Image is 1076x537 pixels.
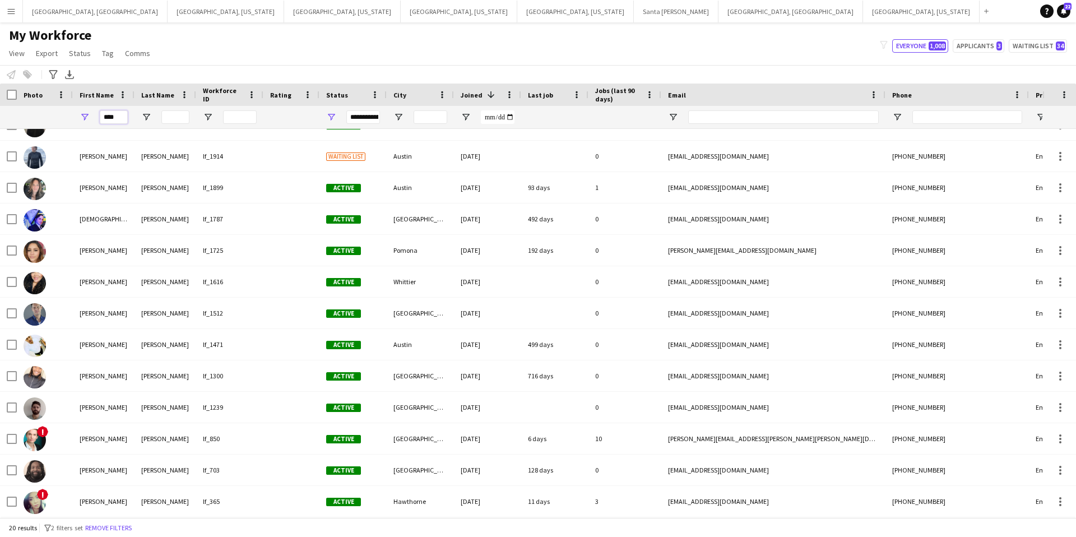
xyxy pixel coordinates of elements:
[80,91,114,99] span: First Name
[401,1,517,22] button: [GEOGRAPHIC_DATA], [US_STATE]
[528,91,553,99] span: Last job
[661,141,885,172] div: [EMAIL_ADDRESS][DOMAIN_NAME]
[863,1,980,22] button: [GEOGRAPHIC_DATA], [US_STATE]
[661,235,885,266] div: [PERSON_NAME][EMAIL_ADDRESS][DOMAIN_NAME]
[37,489,48,500] span: !
[892,112,902,122] button: Open Filter Menu
[196,172,263,203] div: lf_1899
[454,203,521,234] div: [DATE]
[454,423,521,454] div: [DATE]
[521,172,588,203] div: 93 days
[64,46,95,61] a: Status
[454,392,521,423] div: [DATE]
[196,329,263,360] div: lf_1471
[1036,91,1058,99] span: Profile
[134,360,196,391] div: [PERSON_NAME]
[134,423,196,454] div: [PERSON_NAME]
[326,152,365,161] span: Waiting list
[588,203,661,234] div: 0
[73,455,134,485] div: [PERSON_NAME]
[454,360,521,391] div: [DATE]
[387,266,454,297] div: Whittier
[387,298,454,328] div: [GEOGRAPHIC_DATA]
[9,27,91,44] span: My Workforce
[387,235,454,266] div: Pomona
[134,329,196,360] div: [PERSON_NAME]
[885,329,1029,360] div: [PHONE_NUMBER]
[37,426,48,437] span: !
[73,392,134,423] div: [PERSON_NAME]
[196,455,263,485] div: lf_703
[1064,3,1072,10] span: 22
[326,184,361,192] span: Active
[521,360,588,391] div: 716 days
[661,392,885,423] div: [EMAIL_ADDRESS][DOMAIN_NAME]
[196,235,263,266] div: lf_1725
[588,392,661,423] div: 0
[270,91,291,99] span: Rating
[885,235,1029,266] div: [PHONE_NUMBER]
[521,455,588,485] div: 128 days
[36,48,58,58] span: Export
[134,392,196,423] div: [PERSON_NAME]
[521,486,588,517] div: 11 days
[461,112,471,122] button: Open Filter Menu
[688,110,879,124] input: Email Filter Input
[454,298,521,328] div: [DATE]
[134,203,196,234] div: [PERSON_NAME]
[661,298,885,328] div: [EMAIL_ADDRESS][DOMAIN_NAME]
[661,203,885,234] div: [EMAIL_ADDRESS][DOMAIN_NAME]
[718,1,863,22] button: [GEOGRAPHIC_DATA], [GEOGRAPHIC_DATA]
[24,272,46,294] img: Christine Charles
[24,397,46,420] img: Christopher Gunn
[634,1,718,22] button: Santa [PERSON_NAME]
[885,360,1029,391] div: [PHONE_NUMBER]
[668,112,678,122] button: Open Filter Menu
[24,240,46,263] img: Christina Hernandez
[134,486,196,517] div: [PERSON_NAME]
[996,41,1002,50] span: 3
[454,329,521,360] div: [DATE]
[454,455,521,485] div: [DATE]
[9,48,25,58] span: View
[661,360,885,391] div: [EMAIL_ADDRESS][DOMAIN_NAME]
[454,141,521,172] div: [DATE]
[595,86,641,103] span: Jobs (last 90 days)
[73,141,134,172] div: [PERSON_NAME]
[521,423,588,454] div: 6 days
[73,486,134,517] div: [PERSON_NAME]
[588,235,661,266] div: 0
[326,498,361,506] span: Active
[387,486,454,517] div: Hawthorne
[668,91,686,99] span: Email
[134,266,196,297] div: [PERSON_NAME]
[161,110,189,124] input: Last Name Filter Input
[24,492,46,514] img: Christina Martinez
[24,209,46,232] img: Christian Salinas
[4,46,29,61] a: View
[521,235,588,266] div: 192 days
[588,298,661,328] div: 0
[393,91,406,99] span: City
[100,110,128,124] input: First Name Filter Input
[588,266,661,297] div: 0
[521,203,588,234] div: 492 days
[196,360,263,391] div: lf_1300
[1056,41,1065,50] span: 34
[196,486,263,517] div: lf_365
[284,1,401,22] button: [GEOGRAPHIC_DATA], [US_STATE]
[661,423,885,454] div: [PERSON_NAME][EMAIL_ADDRESS][PERSON_NAME][PERSON_NAME][DOMAIN_NAME]
[73,235,134,266] div: [PERSON_NAME]
[588,486,661,517] div: 3
[23,1,168,22] button: [GEOGRAPHIC_DATA], [GEOGRAPHIC_DATA]
[47,68,60,81] app-action-btn: Advanced filters
[73,329,134,360] div: [PERSON_NAME]
[134,141,196,172] div: [PERSON_NAME]
[134,172,196,203] div: [PERSON_NAME]
[885,486,1029,517] div: [PHONE_NUMBER]
[454,235,521,266] div: [DATE]
[588,455,661,485] div: 0
[588,329,661,360] div: 0
[414,110,447,124] input: City Filter Input
[454,486,521,517] div: [DATE]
